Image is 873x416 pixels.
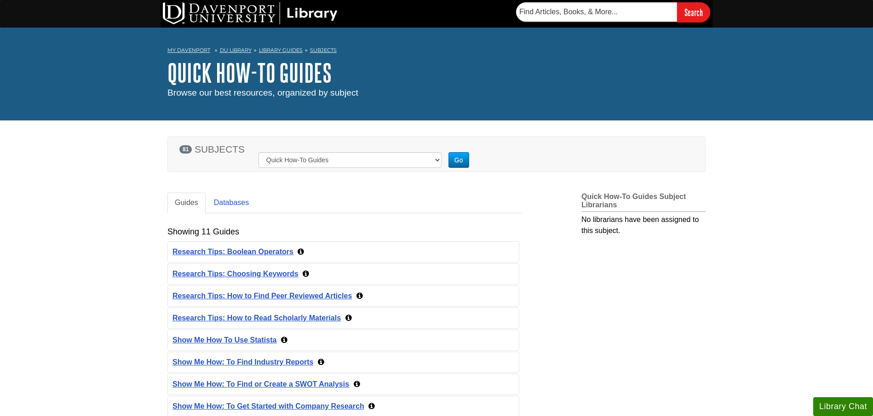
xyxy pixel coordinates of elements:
span: SUBJECTS [195,144,245,154]
section: Subject Search Bar [167,125,706,181]
h1: Quick How-To Guides [167,59,706,86]
a: Show Me How: To Find or Create a SWOT Analysis [172,380,349,388]
nav: breadcrumb [167,44,706,59]
h2: Quick How-To Guides Subject Librarians [581,193,706,212]
button: Library Chat [813,397,873,416]
button: Go [448,152,469,168]
a: Subjects [310,47,337,53]
input: Search [677,2,710,22]
img: DU Library [163,2,338,24]
input: Find Articles, Books, & More... [516,2,677,22]
a: Library Guides [259,47,303,53]
a: Show Me How: To Find Industry Reports [172,358,313,366]
a: Research Tips: How to Find Peer Reviewed Articles [172,292,352,300]
span: 81 [179,145,192,154]
a: Guides [167,193,206,213]
h2: Showing 11 Guides [167,227,239,237]
a: Show Me How: To Get Started with Company Research [172,402,364,410]
a: Show Me How To Use Statista [172,336,276,344]
div: Browse our best resources, organized by subject [167,86,706,100]
div: No librarians have been assigned to this subject. [581,212,706,236]
a: Research Tips: Boolean Operators [172,248,293,256]
a: My Davenport [167,46,210,54]
a: DU Library [220,47,252,53]
a: Databases [207,193,257,213]
a: Research Tips: Choosing Keywords [172,270,299,278]
form: Searches DU Library's articles, books, and more [516,2,710,22]
a: Research Tips: How to Read Scholarly Materials [172,314,341,322]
